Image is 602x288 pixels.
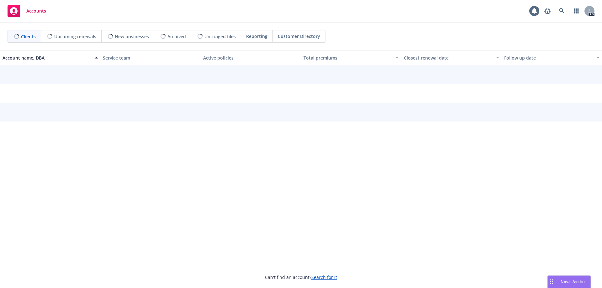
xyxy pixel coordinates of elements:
button: Total premiums [301,50,401,65]
span: Reporting [246,33,267,39]
div: Total premiums [304,55,392,61]
div: Follow up date [504,55,593,61]
div: Service team [103,55,198,61]
span: Clients [21,33,36,40]
button: Service team [100,50,201,65]
span: Untriaged files [204,33,236,40]
span: Archived [167,33,186,40]
a: Report a Bug [541,5,554,17]
span: Accounts [26,8,46,13]
span: Can't find an account? [265,274,337,280]
button: Active policies [201,50,301,65]
span: Customer Directory [278,33,320,39]
button: Nova Assist [547,275,591,288]
a: Switch app [570,5,583,17]
button: Closest renewal date [401,50,502,65]
a: Search for it [311,274,337,280]
div: Active policies [203,55,298,61]
span: Upcoming renewals [54,33,96,40]
a: Accounts [5,2,49,20]
div: Drag to move [548,276,556,288]
a: Search [556,5,568,17]
button: Follow up date [502,50,602,65]
div: Closest renewal date [404,55,492,61]
span: Nova Assist [561,279,585,284]
span: New businesses [115,33,149,40]
div: Account name, DBA [3,55,91,61]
